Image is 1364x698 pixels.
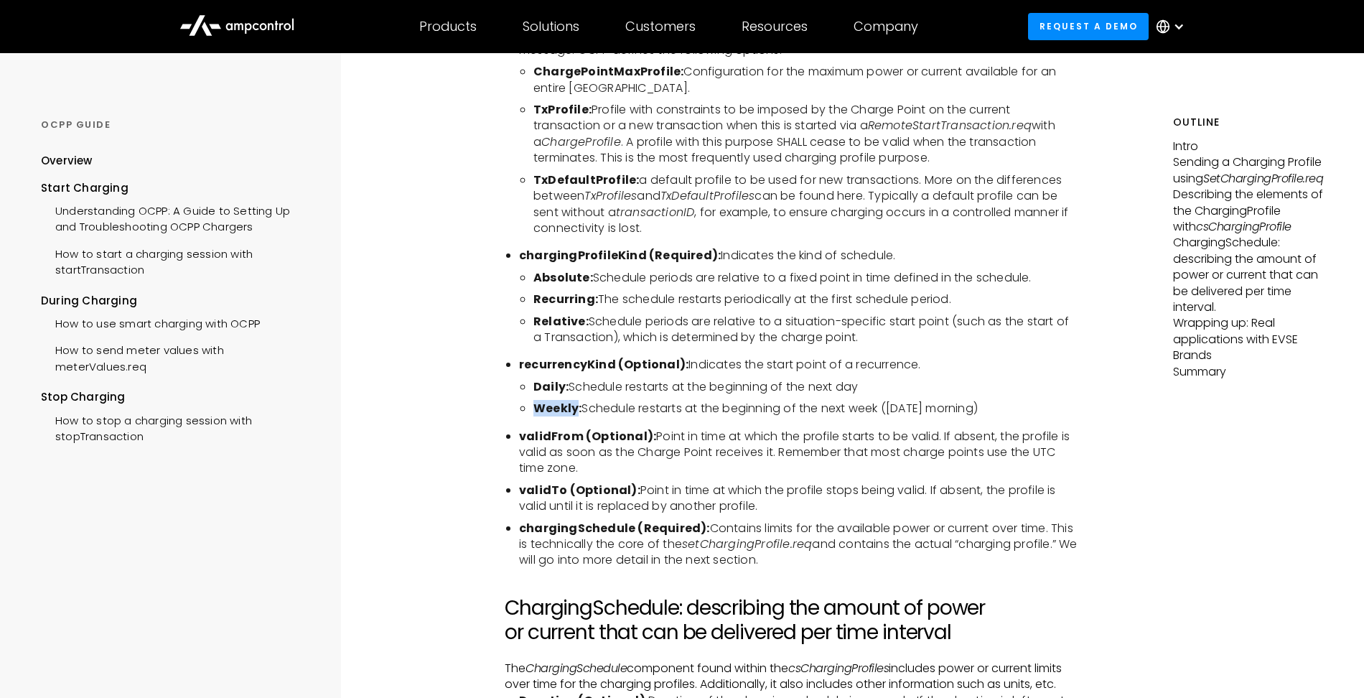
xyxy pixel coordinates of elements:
[41,406,314,449] a: How to stop a charging session with stopTransaction
[533,314,1078,346] li: Schedule periods are relative to a situation-specific start point (such as the start of a Transac...
[533,270,1078,286] li: Schedule periods are relative to a fixed point in time defined in the schedule.
[533,64,1078,96] li: Configuration for the maximum power or current available for an entire [GEOGRAPHIC_DATA].
[533,269,593,286] b: Absolute:
[41,293,314,309] div: During Charging
[854,19,918,34] div: Company
[505,661,1078,693] p: The component found within the includes power or current limits over time for the charging profil...
[519,482,640,498] b: validTo (Optional):
[533,401,1078,417] li: Schedule restarts at the beginning of the next week ([DATE] morning)
[41,389,314,405] div: Stop Charging
[519,248,1078,264] li: Indicates the kind of schedule.
[519,521,1078,569] li: Contains limits for the available power or current over time. This is technically the core of the...
[533,313,589,330] b: Relative:
[788,660,889,676] em: csChargingProfiles
[533,101,592,118] b: TxProfile:
[41,180,314,196] div: Start Charging
[1173,315,1323,363] p: Wrapping up: Real applications with EVSE Brands
[525,660,627,676] em: ChargingSchedule
[625,19,696,34] div: Customers
[419,19,477,34] div: Products
[1173,235,1323,315] p: ChargingSchedule: describing the amount of power or current that can be delivered per time interval.
[533,102,1078,167] li: Profile with constraints to be imposed by the Charge Point on the current transaction or a new tr...
[519,428,656,445] b: validFrom (Optional):
[742,19,808,34] div: Resources
[1173,139,1323,154] p: Intro
[1196,218,1291,235] em: csChargingProfile
[660,187,755,204] i: TxDefaultProfiles
[1203,170,1323,187] em: SetChargingProfile.req
[41,196,314,239] a: Understanding OCPP: A Guide to Setting Up and Troubleshooting OCPP Chargers
[533,379,1078,395] li: Schedule restarts at the beginning of the next day
[533,292,1078,307] li: The schedule restarts periodically at the first schedule period.
[505,596,1078,644] h2: ChargingSchedule: describing the amount of power or current that can be delivered per time interval
[519,429,1078,477] li: Point in time at which the profile starts to be valid. If absent, the profile is valid as soon as...
[505,580,1078,596] p: ‍
[533,172,1078,237] li: a default profile to be used for new transactions. More on the differences between and can be fou...
[41,335,314,378] a: How to send meter values with meterValues.req
[41,153,93,169] div: Overview
[1173,115,1323,130] h5: Outline
[523,19,579,34] div: Solutions
[616,204,695,220] i: transactionID
[519,483,1078,515] li: Point in time at which the profile stops being valid. If absent, the profile is valid until it is...
[541,134,621,150] i: ChargeProfile
[1028,13,1149,39] a: Request a demo
[41,239,314,282] a: How to start a charging session with startTransaction
[41,309,260,335] a: How to use smart charging with OCPP
[682,536,812,552] i: setChargingProfile.req
[533,63,683,80] b: ChargePointMaxProfile:
[41,153,93,180] a: Overview
[519,356,688,373] b: recurrencyKind (Optional):
[519,357,1078,373] li: Indicates the start point of a recurrence.
[1173,364,1323,380] p: Summary
[1173,187,1323,235] p: Describing the elements of the ChargingProfile with
[519,520,710,536] b: chargingSchedule (Required):
[533,400,581,417] b: Weekly:
[505,644,1078,660] p: ‍
[584,187,637,204] i: TxProfiles
[533,378,569,395] b: Daily:
[533,291,598,307] b: Recurring:
[868,117,1032,134] i: RemoteStartTransaction.req
[1173,154,1323,187] p: Sending a Charging Profile using
[533,172,639,188] b: TxDefaultProfile:
[41,118,314,131] div: OCPP GUIDE
[519,247,721,264] b: chargingProfileKind (Required):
